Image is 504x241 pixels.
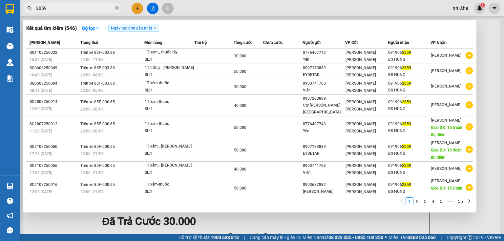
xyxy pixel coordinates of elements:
[388,49,430,56] div: 091906
[388,99,430,106] div: 091906
[303,65,345,71] div: 0907173889
[466,67,473,74] span: plus-circle
[7,75,13,82] img: solution-icon
[388,169,430,176] div: BS HUNG
[430,40,447,45] span: VP Nhận
[115,6,119,10] span: close-circle
[80,182,115,187] span: Trên xe 85F-000.65
[303,150,345,157] div: EYDETAR
[431,69,461,73] span: [PERSON_NAME]
[466,184,473,191] span: plus-circle
[7,212,13,219] span: notification
[145,188,194,195] div: SL: 1
[27,6,32,10] span: search
[234,69,246,74] span: 50.000
[388,80,430,87] div: 091906
[30,98,78,105] div: SG2807250014
[7,43,13,50] img: warehouse-icon
[80,190,104,194] span: 22:00 - 21/07
[455,197,465,205] li: 55
[80,73,104,77] span: 22:00 - 06/08
[346,122,376,133] span: [PERSON_NAME] [PERSON_NAME]
[406,198,413,205] a: 1
[30,65,78,71] div: SG0608250049
[346,182,376,194] span: [PERSON_NAME] [PERSON_NAME]
[145,120,194,128] div: 1T xám-thuốc
[80,129,104,133] span: 22:00 - 28/07
[466,146,473,153] span: plus-circle
[234,40,252,45] span: Tổng cước
[431,179,461,183] span: [PERSON_NAME]
[303,181,345,188] div: 0903687882
[402,50,411,55] span: 2859
[7,227,13,233] span: message
[303,95,345,102] div: 0907263889
[95,26,100,30] span: down
[303,56,345,63] div: Yên
[234,85,246,89] span: 30.000
[7,183,13,190] img: warehouse-icon
[145,56,194,63] div: SL: 1
[145,150,194,157] div: SL: 1
[145,87,194,94] div: SL: 1
[388,162,430,169] div: 091906
[303,121,345,128] div: 0776407743
[194,40,207,45] span: Thu hộ
[303,143,345,150] div: 0907173889
[234,125,246,130] span: 50.000
[145,169,194,176] div: SL: 1
[7,59,13,66] img: warehouse-icon
[80,163,115,168] span: Trên xe 85F-000.65
[145,64,194,71] div: 1T trắng _ [PERSON_NAME]
[388,150,430,157] div: BS HUNG
[402,122,411,126] span: 2859
[30,40,60,45] span: [PERSON_NAME]
[346,100,376,111] span: [PERSON_NAME] [PERSON_NAME]
[346,163,376,175] span: [PERSON_NAME] [PERSON_NAME]
[388,87,430,94] div: BS HUNG
[431,53,461,58] span: [PERSON_NAME]
[429,197,437,205] li: 4
[303,102,345,116] div: Cty [PERSON_NAME] [GEOGRAPHIC_DATA]
[234,103,246,108] span: 40.000
[422,198,429,205] a: 3
[80,57,104,62] span: 22:00 - 11/08
[30,162,78,169] div: SG2107250056
[466,101,473,109] span: plus-circle
[346,81,376,93] span: [PERSON_NAME] [PERSON_NAME]
[7,26,13,33] img: warehouse-icon
[437,198,445,205] a: 5
[402,144,411,149] span: 2859
[437,197,445,205] li: 5
[456,198,465,205] a: 55
[421,197,429,205] li: 3
[36,5,114,12] input: Tìm tên, số ĐT hoặc mã đơn
[26,25,77,32] h3: Kết quả tìm kiếm ( 546 )
[445,197,455,205] li: Next 5 Pages
[466,123,473,131] span: plus-circle
[431,118,461,123] span: [PERSON_NAME]
[345,40,358,45] span: VP Gửi
[406,197,413,205] li: 1
[30,190,52,194] span: 12:03 [DATE]
[303,188,345,195] div: [PERSON_NAME]
[234,167,246,171] span: 40.000
[388,188,430,195] div: BS HUNG
[388,106,430,112] div: BS HUNG
[30,143,78,150] div: SG2107250060
[80,171,104,175] span: 22:00 - 21/07
[80,151,104,156] span: 22:00 - 21/07
[466,83,473,90] span: plus-circle
[388,143,430,150] div: 091906
[388,71,430,78] div: BS HUNG
[145,143,194,150] div: 1T xám _ [PERSON_NAME]
[80,107,104,111] span: 22:00 - 28/07
[145,162,194,169] div: 1T xám _ [PERSON_NAME]
[30,80,78,87] div: SG0508250004
[431,103,461,107] span: [PERSON_NAME]
[400,199,404,203] span: left
[144,40,162,45] span: Món hàng
[398,197,406,205] li: Previous Page
[145,71,194,79] div: SL: 1
[388,56,430,63] div: BS HUNG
